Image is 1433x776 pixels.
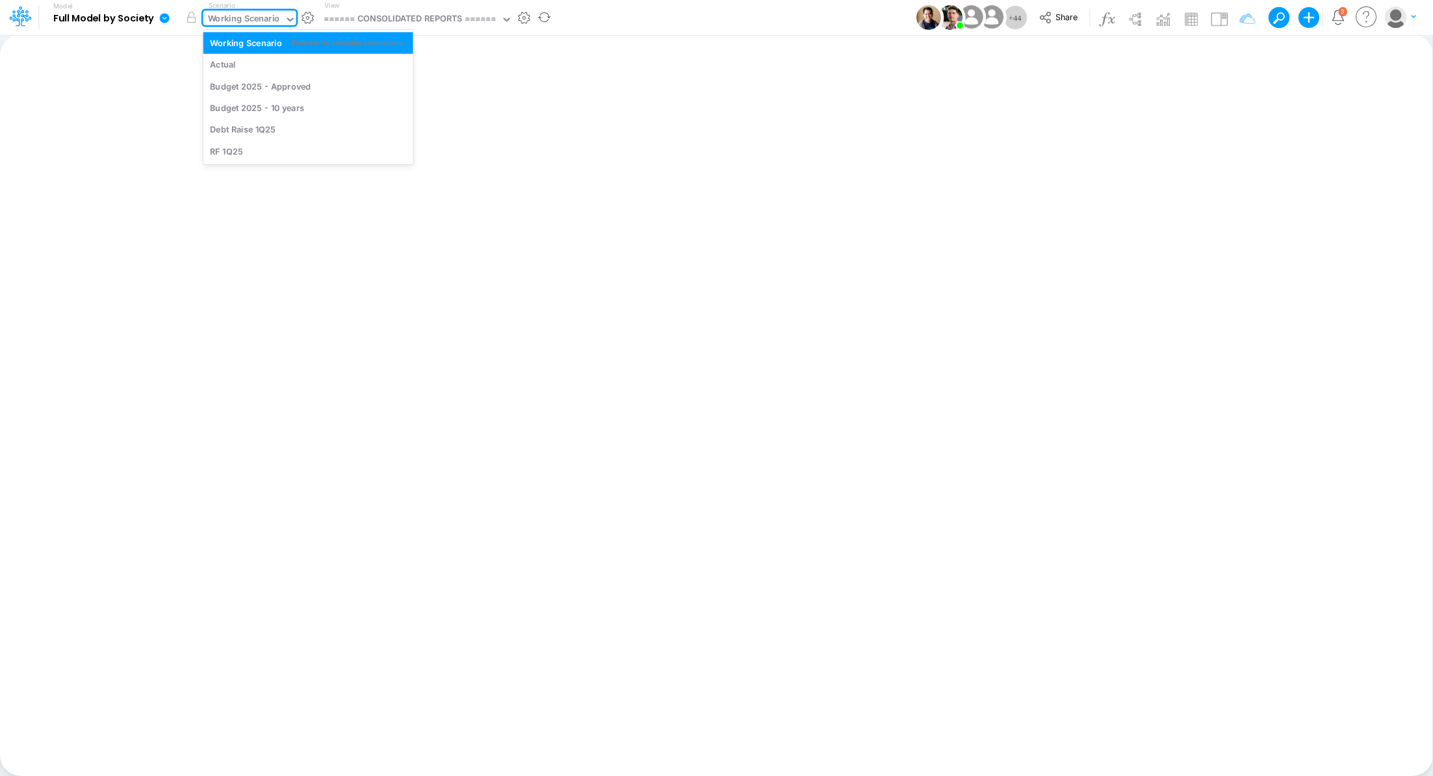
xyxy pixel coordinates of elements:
[53,3,73,10] label: Model
[1009,14,1022,22] span: + 44
[209,1,235,10] label: Scenario
[957,3,986,32] img: User Image Icon
[291,38,406,47] div: Scenario for changing assumptions.
[977,3,1006,32] img: User Image Icon
[210,36,282,49] div: Working Scenario
[1055,12,1078,21] span: Share
[324,12,497,27] div: ====== CONSOLIDATED REPORTS ======
[210,80,311,92] div: Budget 2025 - Approved
[53,13,154,25] b: Full Model by Society
[210,58,236,71] div: Actual
[210,145,242,157] div: RF 1Q25
[1341,8,1345,14] div: 3 unread items
[938,5,962,30] img: User Image Icon
[210,123,276,136] div: Debt Raise 1Q25
[1330,10,1345,25] a: Notifications
[324,1,339,10] label: View
[208,12,280,27] div: Working Scenario
[210,102,304,114] div: Budget 2025 - 10 years
[916,5,941,30] img: User Image Icon
[1033,8,1087,28] button: Share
